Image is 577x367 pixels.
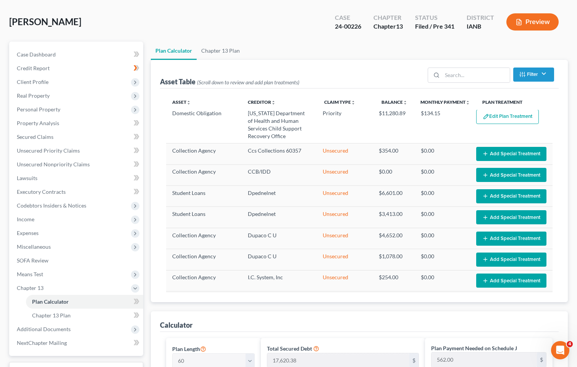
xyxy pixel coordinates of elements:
[11,336,143,350] a: NextChapter Mailing
[537,353,546,367] div: $
[11,61,143,75] a: Credit Report
[197,42,244,60] a: Chapter 13 Plan
[11,171,143,185] a: Lawsuits
[415,22,454,31] div: Filed / Pre 341
[166,228,242,249] td: Collection Agency
[242,249,317,270] td: Dupaco C U
[242,228,317,249] td: Dupaco C U
[17,257,48,264] span: SOFA Review
[17,326,71,332] span: Additional Documents
[26,295,143,309] a: Plan Calculator
[317,207,373,228] td: Unsecured
[17,65,50,71] span: Credit Report
[17,285,44,291] span: Chapter 13
[242,106,317,143] td: [US_STATE] Department of Health and Human Services Child Support Recovery Office
[17,271,43,277] span: Means Test
[248,99,276,105] a: Creditorunfold_more
[403,100,407,105] i: unfold_more
[11,130,143,144] a: Secured Claims
[317,249,373,270] td: Unsecured
[17,51,56,58] span: Case Dashboard
[476,253,546,267] button: Add Special Treatment
[172,344,206,353] label: Plan Length
[335,13,361,22] div: Case
[11,144,143,158] a: Unsecured Priority Claims
[415,143,470,164] td: $0.00
[166,186,242,207] td: Student Loans
[11,158,143,171] a: Unsecured Nonpriority Claims
[166,164,242,185] td: Collection Agency
[373,291,415,314] td: $76.00
[166,249,242,270] td: Collection Agency
[317,228,373,249] td: Unsecured
[160,320,192,330] div: Calculator
[17,175,37,181] span: Lawsuits
[432,353,537,367] input: 0.00
[166,207,242,228] td: Student Loans
[415,106,470,143] td: $134.15
[335,22,361,31] div: 24-00226
[17,216,34,222] span: Income
[17,120,59,126] span: Property Analysis
[317,270,373,291] td: Unsecured
[465,100,470,105] i: unfold_more
[483,113,489,120] img: edit-pencil-c1479a1de80d8dea1e2430c2f745a3c6a07e9d7aa2eeffe225670001d78357a8.svg
[17,79,48,85] span: Client Profile
[373,143,415,164] td: $354.00
[373,13,403,22] div: Chapter
[513,68,554,82] button: Filter
[242,186,317,207] td: Dpednelnet
[373,207,415,228] td: $3,413.00
[166,291,242,314] td: Collection Agency
[373,164,415,185] td: $0.00
[415,270,470,291] td: $0.00
[242,143,317,164] td: Ccs Collections 60357
[242,291,317,314] td: [PERSON_NAME] & [PERSON_NAME]
[17,106,60,113] span: Personal Property
[396,23,403,30] span: 13
[17,92,50,99] span: Real Property
[373,106,415,143] td: $11,280.89
[373,270,415,291] td: $254.00
[467,22,494,31] div: IANB
[17,134,53,140] span: Secured Claims
[373,228,415,249] td: $4,652.00
[415,228,470,249] td: $0.00
[9,16,81,27] span: [PERSON_NAME]
[317,291,373,314] td: Unsecured
[17,243,51,250] span: Miscellaneous
[11,185,143,199] a: Executory Contracts
[166,106,242,143] td: Domestic Obligation
[476,274,546,288] button: Add Special Treatment
[166,270,242,291] td: Collection Agency
[317,106,373,143] td: Priority
[476,168,546,182] button: Add Special Treatment
[242,270,317,291] td: I.C. System, Inc
[11,254,143,267] a: SOFA Review
[381,99,407,105] a: Balanceunfold_more
[197,79,299,85] span: (Scroll down to review and add plan treatments)
[11,48,143,61] a: Case Dashboard
[476,109,539,124] button: Edit Plan Treatment
[17,188,66,195] span: Executory Contracts
[415,186,470,207] td: $0.00
[476,95,553,110] th: Plan Treatment
[17,161,90,167] span: Unsecured Nonpriority Claims
[160,77,299,86] div: Asset Table
[415,291,470,314] td: $0.00
[467,13,494,22] div: District
[415,207,470,228] td: $0.00
[17,230,39,236] span: Expenses
[551,341,569,359] iframe: Intercom live chat
[11,116,143,130] a: Property Analysis
[476,189,546,203] button: Add Special Treatment
[415,13,454,22] div: Status
[271,100,276,105] i: unfold_more
[17,340,67,346] span: NextChapter Mailing
[186,100,191,105] i: unfold_more
[442,68,510,82] input: Search...
[415,164,470,185] td: $0.00
[17,147,80,154] span: Unsecured Priority Claims
[317,143,373,164] td: Unsecured
[17,202,86,209] span: Codebtors Insiders & Notices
